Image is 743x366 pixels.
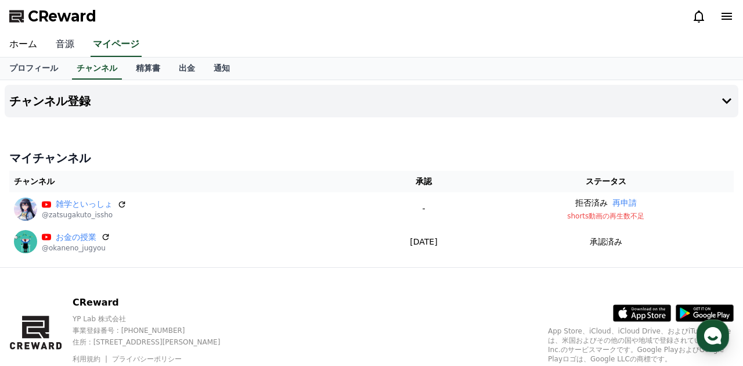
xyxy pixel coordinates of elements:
[72,58,122,80] a: チャンネル
[14,230,37,253] img: お金の授業
[30,287,51,296] span: ホーム
[56,231,96,243] a: お金の授業
[73,296,240,310] p: CReward
[590,236,622,248] p: 承認済み
[575,197,608,209] p: 拒否済み
[374,203,473,215] p: -
[204,58,239,80] a: 通知
[112,355,182,363] a: プライバシーポリシー
[9,7,96,26] a: CReward
[73,326,240,335] p: 事業登録番号 : [PHONE_NUMBER]
[612,197,637,209] button: 再申請
[91,33,142,57] a: マイページ
[374,236,473,248] p: [DATE]
[369,171,478,192] th: 承認
[14,198,37,221] img: 雑学といっしょ
[5,85,738,117] button: チャンネル登録
[73,314,240,324] p: YP Lab 株式会社
[28,7,96,26] span: CReward
[483,211,729,221] p: shorts動画の再生数不足
[56,198,113,210] a: 雑学といっしょ
[42,243,110,253] p: @okaneno_jugyou
[9,150,734,166] h4: マイチャンネル
[3,270,77,299] a: ホーム
[9,95,91,107] h4: チャンネル登録
[548,326,734,364] p: App Store、iCloud、iCloud Drive、およびiTunes Storeは、米国およびその他の国や地域で登録されているApple Inc.のサービスマークです。Google P...
[169,58,204,80] a: 出金
[46,33,84,57] a: 音源
[73,355,109,363] a: 利用規約
[99,288,127,297] span: チャット
[478,171,734,192] th: ステータス
[73,338,240,347] p: 住所 : [STREET_ADDRESS][PERSON_NAME]
[42,210,127,220] p: @zatsugakuto_issho
[77,270,150,299] a: チャット
[150,270,223,299] a: 設定
[9,171,369,192] th: チャンネル
[179,287,193,296] span: 設定
[127,58,169,80] a: 精算書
